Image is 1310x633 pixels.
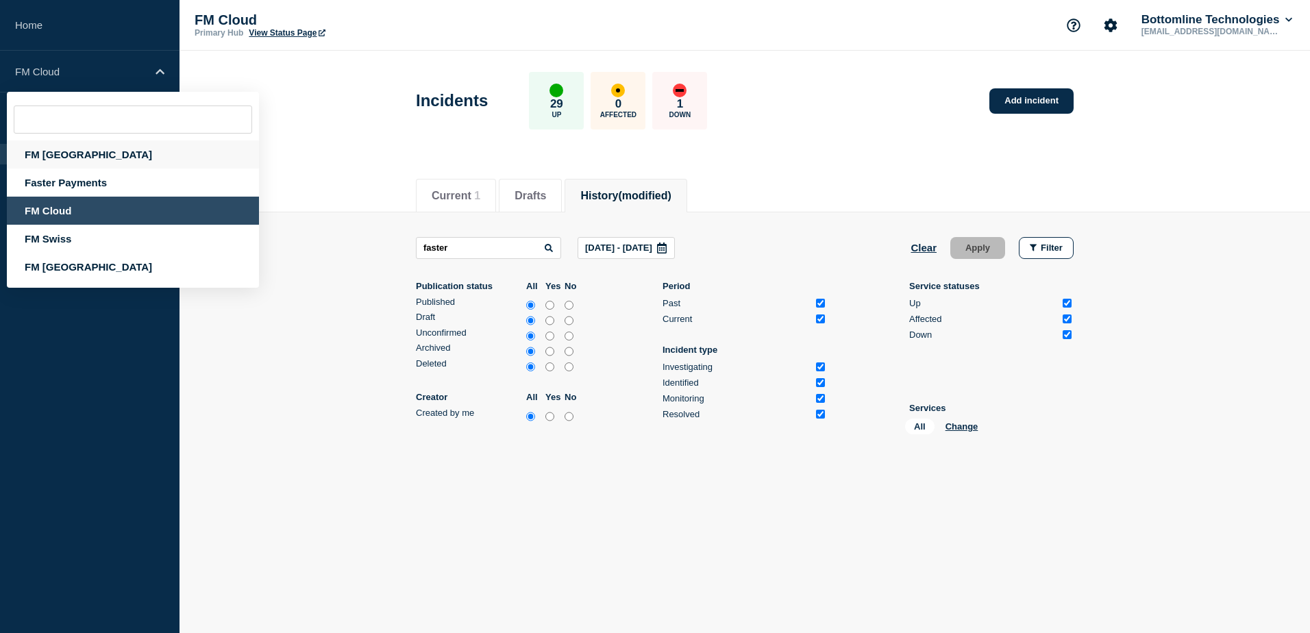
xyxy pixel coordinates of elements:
[1096,11,1125,40] button: Account settings
[549,84,563,97] div: up
[526,299,535,312] input: all
[545,360,554,374] input: yes
[416,408,580,423] div: createdByMe
[1063,330,1072,339] input: Down
[909,330,1057,340] div: Down
[565,281,580,291] label: No
[416,297,580,312] div: published
[989,88,1074,114] a: Add incident
[600,111,637,119] p: Affected
[1019,237,1074,259] button: Filter
[663,314,811,324] div: Current
[416,327,580,343] div: unconfirmed
[580,190,671,202] button: History(modified)
[816,299,825,308] input: Past
[526,330,535,343] input: all
[7,169,259,197] div: Faster Payments
[669,111,691,119] p: Down
[416,91,488,110] h1: Incidents
[1063,299,1072,308] input: Up
[663,409,811,419] div: Resolved
[611,84,625,97] div: affected
[663,298,811,308] div: Past
[946,421,978,432] button: Change
[565,314,573,327] input: no
[7,225,259,253] div: FM Swiss
[416,312,523,322] div: Draft
[663,345,827,355] p: Incident type
[565,410,573,423] input: no
[15,66,147,77] p: FM Cloud
[550,97,563,111] p: 29
[432,190,480,202] button: Current 1
[585,243,652,253] p: [DATE] - [DATE]
[416,327,523,338] div: Unconfirmed
[7,197,259,225] div: FM Cloud
[950,237,1005,259] button: Apply
[552,111,561,119] p: Up
[673,84,687,97] div: down
[1139,27,1281,36] p: [EMAIL_ADDRESS][DOMAIN_NAME]
[195,28,243,38] p: Primary Hub
[416,297,523,307] div: Published
[7,140,259,169] div: FM [GEOGRAPHIC_DATA]
[565,360,573,374] input: no
[416,281,523,291] p: Publication status
[474,190,480,201] span: 1
[526,392,542,402] label: All
[909,314,1057,324] div: Affected
[526,410,535,423] input: all
[249,28,325,38] a: View Status Page
[816,394,825,403] input: Monitoring
[545,314,554,327] input: yes
[1041,243,1063,253] span: Filter
[816,362,825,371] input: Investigating
[416,358,523,369] div: Deleted
[619,190,671,201] span: (modified)
[195,12,469,28] p: FM Cloud
[545,392,561,402] label: Yes
[416,343,523,353] div: Archived
[416,312,580,327] div: draft
[515,190,546,202] button: Drafts
[545,410,554,423] input: yes
[1139,13,1295,27] button: Bottomline Technologies
[545,345,554,358] input: yes
[663,362,811,372] div: Investigating
[416,358,580,374] div: deleted
[1059,11,1088,40] button: Support
[905,419,935,434] span: All
[677,97,683,111] p: 1
[416,343,580,358] div: archived
[663,281,827,291] p: Period
[816,314,825,323] input: Current
[416,237,561,259] input: Search incidents
[578,237,675,259] button: [DATE] - [DATE]
[565,299,573,312] input: no
[526,314,535,327] input: all
[816,378,825,387] input: Identified
[565,392,580,402] label: No
[909,298,1057,308] div: Up
[565,345,573,358] input: no
[545,281,561,291] label: Yes
[526,345,535,358] input: all
[416,408,523,418] div: Created by me
[663,393,811,404] div: Monitoring
[416,392,523,402] p: Creator
[7,253,259,281] div: FM [GEOGRAPHIC_DATA]
[615,97,621,111] p: 0
[816,410,825,419] input: Resolved
[663,377,811,388] div: Identified
[526,281,542,291] label: All
[909,281,1074,291] p: Service statuses
[545,330,554,343] input: yes
[526,360,535,374] input: all
[565,330,573,343] input: no
[545,299,554,312] input: yes
[1063,314,1072,323] input: Affected
[909,403,1074,413] p: Services
[911,237,937,259] button: Clear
